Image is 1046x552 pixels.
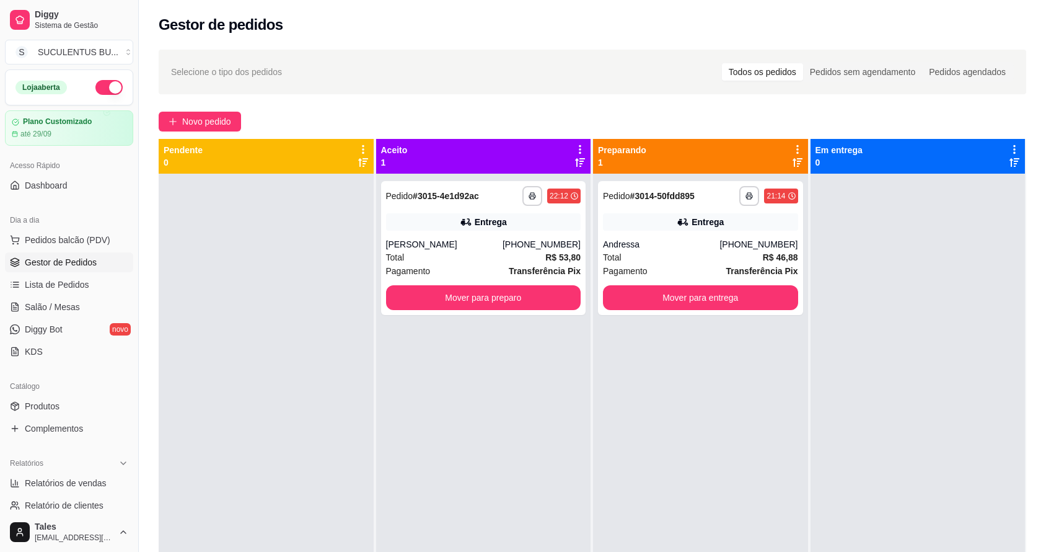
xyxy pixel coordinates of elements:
strong: Transferência Pix [509,266,581,276]
strong: # 3015-4e1d92ac [413,191,479,201]
p: Em entrega [815,144,863,156]
button: Mover para entrega [603,285,798,310]
p: Pendente [164,144,203,156]
span: Diggy Bot [25,323,63,336]
p: 0 [164,156,203,169]
span: Dashboard [25,179,68,192]
div: SUCULENTUS BU ... [38,46,118,58]
div: Loja aberta [15,81,67,94]
a: Relatório de clientes [5,496,133,515]
div: Entrega [475,216,507,228]
a: Lista de Pedidos [5,275,133,295]
div: 22:12 [550,191,568,201]
span: Sistema de Gestão [35,20,128,30]
span: Pedidos balcão (PDV) [25,234,110,246]
strong: # 3014-50fdd895 [630,191,695,201]
span: Total [386,251,405,264]
button: Alterar Status [95,80,123,95]
span: plus [169,117,177,126]
a: Salão / Mesas [5,297,133,317]
div: [PHONE_NUMBER] [719,238,798,251]
span: Tales [35,522,113,533]
p: 0 [815,156,863,169]
button: Pedidos balcão (PDV) [5,230,133,250]
article: até 29/09 [20,129,51,139]
span: Gestor de Pedidos [25,256,97,269]
button: Select a team [5,40,133,65]
span: Pedido [386,191,413,201]
span: Relatório de clientes [25,499,103,512]
span: S [15,46,28,58]
div: Acesso Rápido [5,156,133,176]
button: Tales[EMAIL_ADDRESS][DOMAIN_NAME] [5,517,133,547]
strong: Transferência Pix [726,266,798,276]
span: Selecione o tipo dos pedidos [171,65,282,79]
span: Diggy [35,9,128,20]
div: Pedidos agendados [922,63,1013,81]
div: Pedidos sem agendamento [803,63,922,81]
div: [PERSON_NAME] [386,238,503,251]
div: Dia a dia [5,210,133,230]
span: Produtos [25,400,59,412]
p: Aceito [381,144,408,156]
p: Preparando [598,144,646,156]
h2: Gestor de pedidos [159,15,283,35]
span: Salão / Mesas [25,301,80,313]
a: Produtos [5,396,133,416]
a: DiggySistema de Gestão [5,5,133,35]
a: Relatórios de vendas [5,473,133,493]
span: Pagamento [386,264,431,278]
span: Pedido [603,191,630,201]
p: 1 [598,156,646,169]
div: 21:14 [767,191,785,201]
a: Dashboard [5,176,133,195]
span: Novo pedido [182,115,231,128]
strong: R$ 46,88 [763,252,798,262]
div: Andressa [603,238,719,251]
span: KDS [25,345,43,358]
a: Plano Customizadoaté 29/09 [5,110,133,146]
a: Diggy Botnovo [5,319,133,339]
a: Gestor de Pedidos [5,252,133,272]
button: Novo pedido [159,112,241,131]
span: Relatórios [10,458,43,468]
div: Todos os pedidos [722,63,803,81]
p: 1 [381,156,408,169]
div: Catálogo [5,376,133,396]
span: Total [603,251,622,264]
article: Plano Customizado [23,117,92,127]
button: Mover para preparo [386,285,581,310]
strong: R$ 53,80 [545,252,581,262]
span: Lista de Pedidos [25,278,89,291]
span: Relatórios de vendas [25,477,107,489]
div: Entrega [692,216,724,228]
span: [EMAIL_ADDRESS][DOMAIN_NAME] [35,533,113,543]
a: KDS [5,342,133,362]
div: [PHONE_NUMBER] [503,238,581,251]
a: Complementos [5,419,133,438]
span: Complementos [25,422,83,435]
span: Pagamento [603,264,648,278]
